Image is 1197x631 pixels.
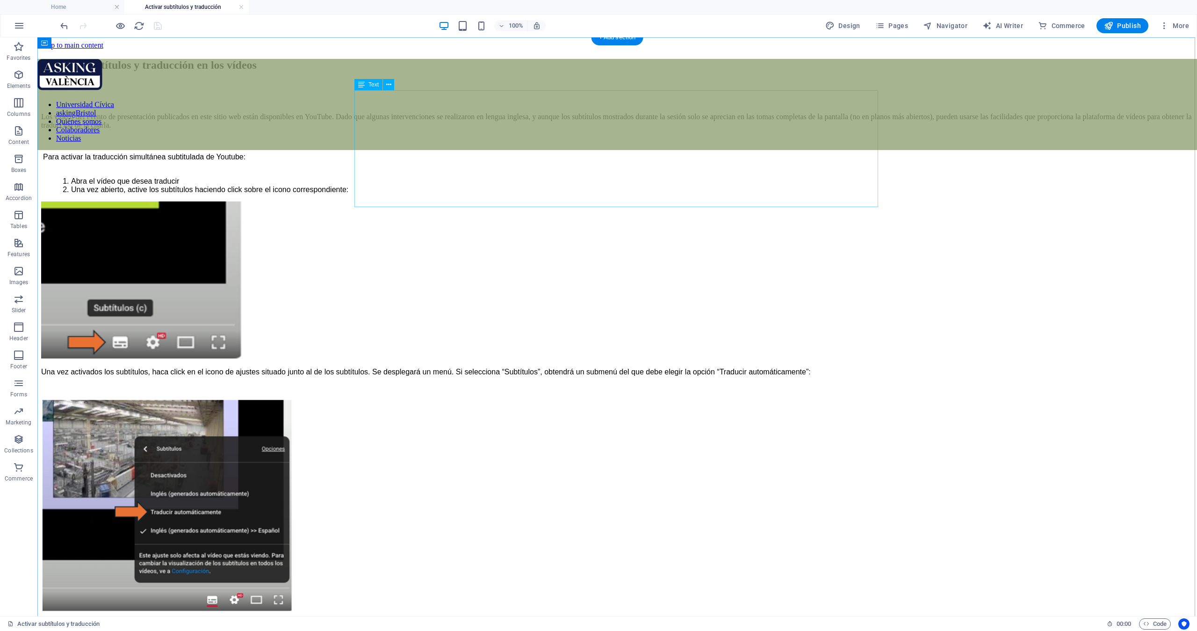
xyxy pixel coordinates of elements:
button: Design [822,18,864,33]
span: Commerce [1038,21,1085,30]
i: On resize automatically adjust zoom level to fit chosen device. [533,22,541,30]
a: Click to cancel selection. Double-click to open Pages [7,618,100,630]
p: Collections [4,447,33,454]
h6: Session time [1107,618,1132,630]
p: Forms [10,391,27,398]
p: Boxes [11,166,27,174]
h4: Activar subtítulos y traducción [124,2,249,12]
p: Accordion [6,194,32,202]
button: 100% [494,20,527,31]
span: Pages [875,21,908,30]
p: Elements [7,82,31,90]
p: Features [7,251,30,258]
span: More [1160,21,1189,30]
p: Slider [12,307,26,314]
button: Code [1139,618,1171,630]
h6: 100% [508,20,523,31]
button: Navigator [919,18,971,33]
a: Skip to main content [4,4,66,12]
p: Tables [10,222,27,230]
button: Usercentrics [1178,618,1190,630]
i: Undo: Change text (Ctrl+Z) [59,21,70,31]
div: + Add section [591,29,643,45]
span: Design [825,21,860,30]
span: Navigator [923,21,967,30]
span: Publish [1104,21,1141,30]
span: Code [1143,618,1167,630]
p: Columns [7,110,30,118]
span: Text [368,82,379,87]
i: Reload page [134,21,144,31]
button: Click here to leave preview mode and continue editing [115,20,126,31]
span: : [1123,620,1125,627]
button: More [1156,18,1193,33]
p: Marketing [6,419,31,426]
p: Favorites [7,54,30,62]
p: Footer [10,363,27,370]
div: Design (Ctrl+Alt+Y) [822,18,864,33]
p: Content [8,138,29,146]
button: Publish [1096,18,1148,33]
button: Pages [872,18,912,33]
button: undo [58,20,70,31]
button: reload [133,20,144,31]
p: Header [9,335,28,342]
button: Commerce [1034,18,1089,33]
span: AI Writer [982,21,1023,30]
p: Images [9,279,29,286]
p: Commerce [5,475,33,482]
span: 00 00 [1117,618,1131,630]
button: AI Writer [979,18,1027,33]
